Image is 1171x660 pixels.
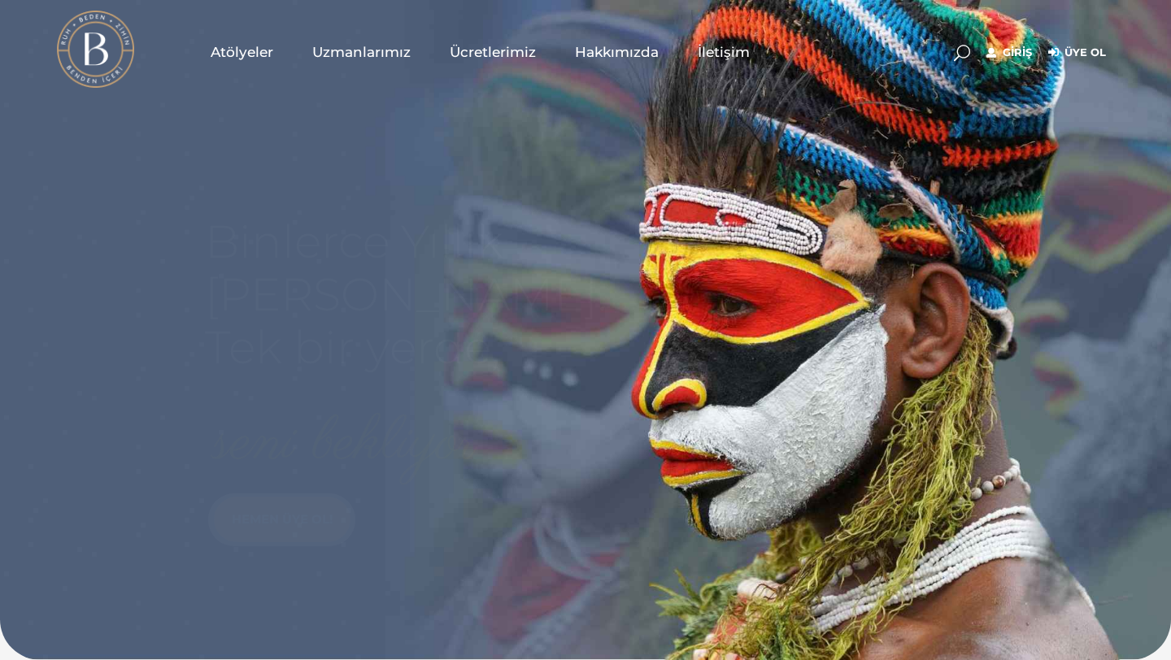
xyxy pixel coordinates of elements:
a: Ücretlerimiz [430,11,555,93]
span: Uzmanlarımız [312,43,411,62]
a: Uzmanlarımız [293,11,430,93]
a: Üye Ol [1048,43,1106,63]
rs-layer: seni bekliyor [214,410,477,477]
img: light logo [57,11,134,88]
a: Giriş [986,43,1032,63]
a: Hakkımızda [555,11,678,93]
span: İletişim [698,43,750,62]
span: Atölyeler [211,43,273,62]
span: Hakkımızda [575,43,659,62]
span: Ücretlerimiz [450,43,536,62]
a: İletişim [678,11,769,93]
a: HEMEN ÜYE OL! [214,497,350,542]
rs-layer: Binlerce Yıllık [PERSON_NAME]. Tek bir yerde, [205,215,607,374]
a: Atölyeler [191,11,293,93]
